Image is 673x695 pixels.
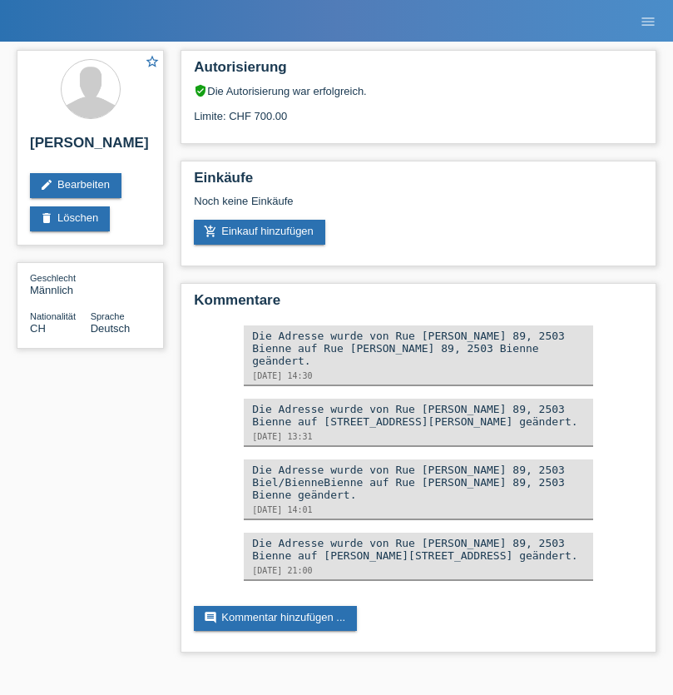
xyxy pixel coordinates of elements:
i: verified_user [194,84,207,97]
span: Schweiz [30,322,46,335]
a: deleteLöschen [30,206,110,231]
i: menu [640,13,656,30]
div: Die Adresse wurde von Rue [PERSON_NAME] 89, 2503 Biel/BienneBienne auf Rue [PERSON_NAME] 89, 2503... [252,464,585,501]
a: star_border [145,54,160,72]
span: Geschlecht [30,273,76,283]
a: editBearbeiten [30,173,121,198]
span: Sprache [91,311,125,321]
div: [DATE] 21:00 [252,566,585,575]
i: comment [204,611,217,624]
div: Noch keine Einkäufe [194,195,643,220]
h2: Einkäufe [194,170,643,195]
a: add_shopping_cartEinkauf hinzufügen [194,220,325,245]
i: delete [40,211,53,225]
div: Die Adresse wurde von Rue [PERSON_NAME] 89, 2503 Bienne auf [PERSON_NAME][STREET_ADDRESS] geändert. [252,537,585,562]
h2: Kommentare [194,292,643,317]
a: commentKommentar hinzufügen ... [194,606,357,631]
div: Limite: CHF 700.00 [194,97,643,122]
span: Deutsch [91,322,131,335]
div: Die Adresse wurde von Rue [PERSON_NAME] 89, 2503 Bienne auf [STREET_ADDRESS][PERSON_NAME] geändert. [252,403,585,428]
div: [DATE] 13:31 [252,432,585,441]
div: Die Adresse wurde von Rue [PERSON_NAME] 89, 2503 Bienne auf Rue [PERSON_NAME] 89, 2503 Bienne geä... [252,330,585,367]
span: Nationalität [30,311,76,321]
h2: [PERSON_NAME] [30,135,151,160]
div: Die Autorisierung war erfolgreich. [194,84,643,97]
div: [DATE] 14:01 [252,505,585,514]
i: edit [40,178,53,191]
a: menu [631,16,665,26]
h2: Autorisierung [194,59,643,84]
i: add_shopping_cart [204,225,217,238]
div: Männlich [30,271,91,296]
div: [DATE] 14:30 [252,371,585,380]
i: star_border [145,54,160,69]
